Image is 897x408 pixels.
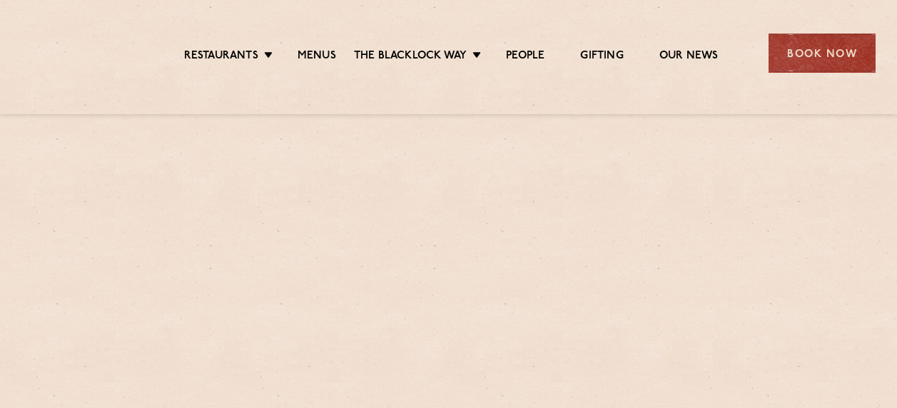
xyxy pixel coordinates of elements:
a: Gifting [580,49,623,65]
a: Menus [298,49,336,65]
img: svg%3E [21,14,141,93]
a: People [506,49,544,65]
a: Our News [659,49,719,65]
a: The Blacklock Way [354,49,467,65]
a: Restaurants [184,49,258,65]
div: Book Now [769,34,876,73]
